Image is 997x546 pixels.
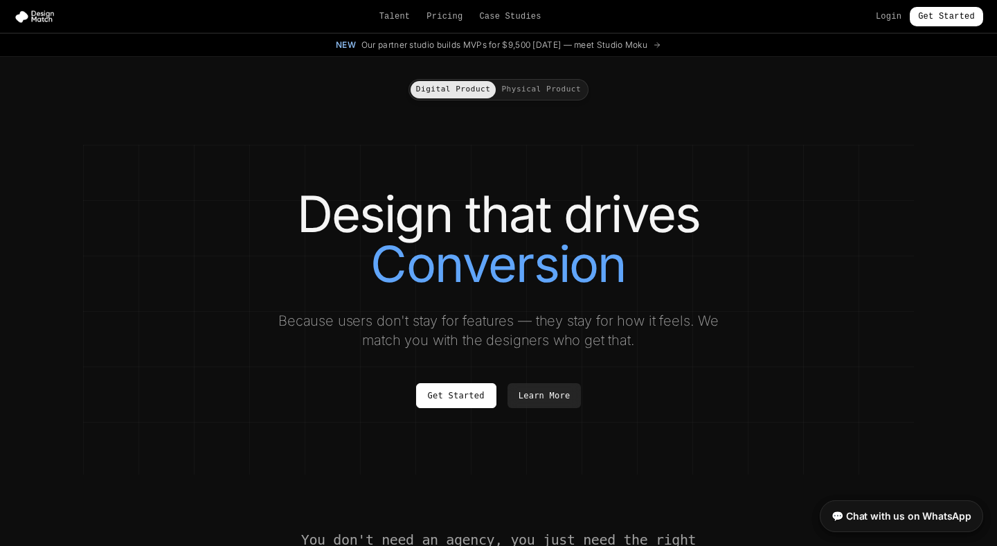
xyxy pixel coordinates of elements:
[479,11,541,22] a: Case Studies
[14,10,61,24] img: Design Match
[416,383,496,408] a: Get Started
[370,239,626,289] span: Conversion
[496,81,586,98] button: Physical Product
[111,189,886,289] h1: Design that drives
[426,11,462,22] a: Pricing
[361,39,647,51] span: Our partner studio builds MVPs for $9,500 [DATE] — meet Studio Moku
[411,81,496,98] button: Digital Product
[876,11,901,22] a: Login
[820,500,983,532] a: 💬 Chat with us on WhatsApp
[508,383,582,408] a: Learn More
[336,39,356,51] span: New
[379,11,411,22] a: Talent
[910,7,983,26] a: Get Started
[266,311,731,350] p: Because users don't stay for features — they stay for how it feels. We match you with the designe...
